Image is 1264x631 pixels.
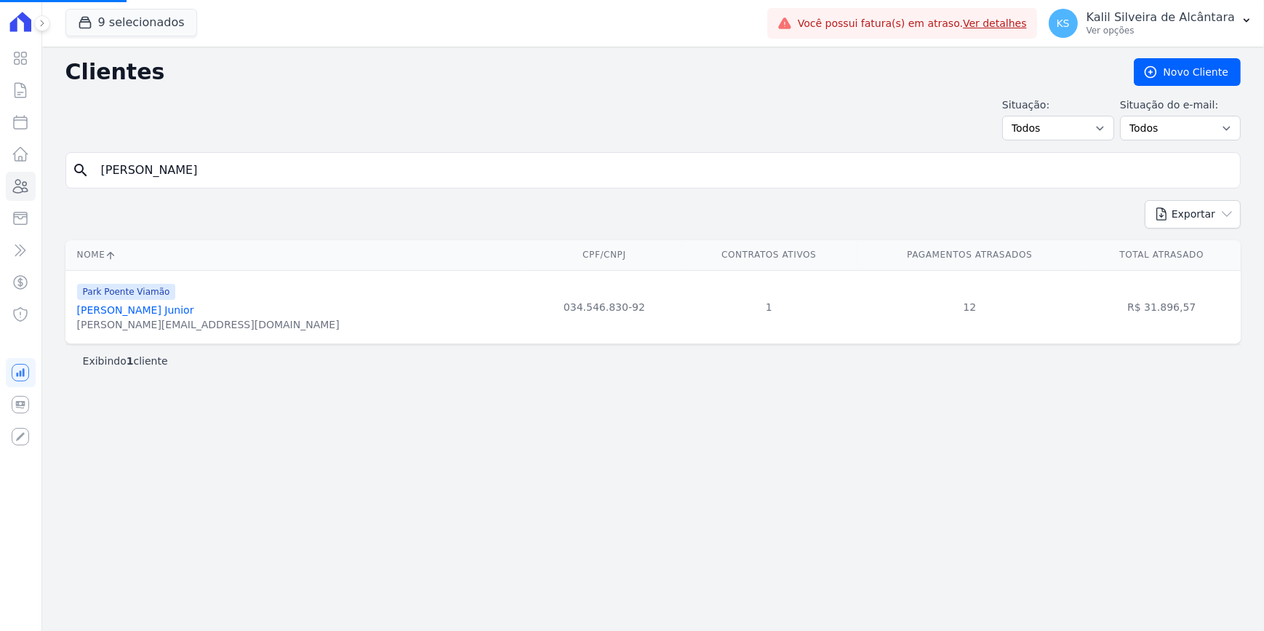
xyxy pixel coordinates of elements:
span: KS [1057,18,1070,28]
td: R$ 31.896,57 [1083,270,1241,344]
input: Buscar por nome, CPF ou e-mail [92,156,1234,185]
b: 1 [127,355,134,367]
button: Exportar [1145,200,1241,229]
p: Kalil Silveira de Alcântara [1087,10,1235,25]
th: Total Atrasado [1083,240,1241,270]
button: KS Kalil Silveira de Alcântara Ver opções [1037,3,1264,44]
p: Ver opções [1087,25,1235,36]
label: Situação do e-mail: [1120,98,1241,113]
td: 034.546.830-92 [527,270,681,344]
h2: Clientes [65,59,1111,85]
td: 1 [681,270,857,344]
span: Park Poente Viamão [77,284,176,300]
th: Contratos Ativos [681,240,857,270]
th: Nome [65,240,528,270]
th: CPF/CNPJ [527,240,681,270]
span: Você possui fatura(s) em atraso. [798,16,1027,31]
i: search [72,162,89,179]
th: Pagamentos Atrasados [857,240,1083,270]
td: 12 [857,270,1083,344]
a: Novo Cliente [1134,58,1241,86]
label: Situação: [1002,98,1114,113]
a: [PERSON_NAME] Junior [77,304,194,316]
div: [PERSON_NAME][EMAIL_ADDRESS][DOMAIN_NAME] [77,317,340,332]
a: Ver detalhes [963,17,1027,29]
button: 9 selecionados [65,9,197,36]
p: Exibindo cliente [83,354,168,368]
